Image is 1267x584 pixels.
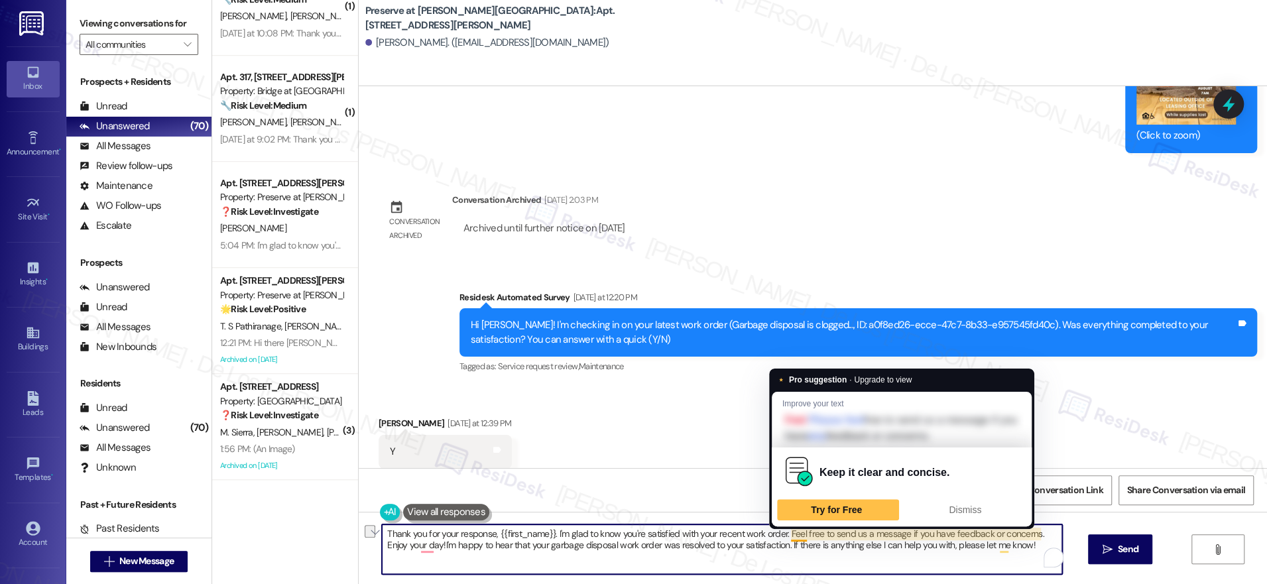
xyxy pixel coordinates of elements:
[220,84,343,98] div: Property: Bridge at [GEOGRAPHIC_DATA]
[7,257,60,292] a: Insights •
[80,320,151,334] div: All Messages
[220,222,286,234] span: [PERSON_NAME]
[59,145,61,154] span: •
[220,426,257,438] span: M. Sierra
[579,361,624,372] span: Maintenance
[66,256,211,270] div: Prospects
[220,10,290,22] span: [PERSON_NAME]
[7,387,60,423] a: Leads
[459,357,1257,376] div: Tagged as:
[570,290,637,304] div: [DATE] at 12:20 PM
[104,556,114,567] i: 
[541,193,598,207] div: [DATE] 2:03 PM
[80,461,136,475] div: Unknown
[220,133,1034,145] div: [DATE] at 9:02 PM: Thank you for your message. Our offices are currently closed, but we will cont...
[7,61,60,97] a: Inbox
[452,193,541,207] div: Conversation Archived
[80,13,198,34] label: Viewing conversations for
[46,275,48,284] span: •
[1127,483,1245,497] span: Share Conversation via email
[80,179,152,193] div: Maintenance
[220,320,284,332] span: T. S Pathiranage
[220,176,343,190] div: Apt. [STREET_ADDRESS][PERSON_NAME]
[80,421,150,435] div: Unanswered
[220,205,318,217] strong: ❓ Risk Level: Investigate
[1002,475,1111,505] button: Get Conversation Link
[220,303,306,315] strong: 🌟 Risk Level: Positive
[80,340,156,354] div: New Inbounds
[471,318,1236,347] div: Hi [PERSON_NAME]! I'm checking in on your latest work order (Garbage disposal is clogged..., ID: ...
[80,199,161,213] div: WO Follow-ups
[7,452,60,488] a: Templates •
[382,524,1062,574] textarea: To enrich screen reader interactions, please activate Accessibility in Grammarly extension settings
[444,416,511,430] div: [DATE] at 12:39 PM
[257,426,327,438] span: [PERSON_NAME]
[220,409,318,421] strong: ❓ Risk Level: Investigate
[390,445,395,459] div: Y
[498,361,579,372] span: Service request review ,
[1118,475,1254,505] button: Share Conversation via email
[1088,534,1152,564] button: Send
[220,337,839,349] div: 12:21 PM: Hi there [PERSON_NAME] and [PERSON_NAME]! I just wanted to check in and ask if you are ...
[219,351,344,368] div: Archived on [DATE]
[462,221,627,235] div: Archived until further notice on [DATE]
[220,190,343,204] div: Property: Preserve at [PERSON_NAME][GEOGRAPHIC_DATA]
[220,116,290,128] span: [PERSON_NAME]
[220,99,306,111] strong: 🔧 Risk Level: Medium
[80,300,127,314] div: Unread
[19,11,46,36] img: ResiDesk Logo
[7,192,60,227] a: Site Visit •
[459,290,1257,309] div: Residesk Automated Survey
[80,99,127,113] div: Unread
[184,39,191,50] i: 
[80,159,172,173] div: Review follow-ups
[80,441,151,455] div: All Messages
[187,418,211,438] div: (70)
[220,239,893,251] div: 5:04 PM: I'm glad to know you're satisfied with your recent work order. If I may ask..overall, ha...
[284,320,351,332] span: [PERSON_NAME]
[220,443,295,455] div: 1:56 PM: (An Image)
[1213,544,1223,555] i: 
[220,70,343,84] div: Apt. 317, [STREET_ADDRESS][PERSON_NAME]
[119,554,174,568] span: New Message
[187,116,211,137] div: (70)
[1118,542,1138,556] span: Send
[220,274,343,288] div: Apt. [STREET_ADDRESS][PERSON_NAME]
[48,210,50,219] span: •
[365,4,631,32] b: Preserve at [PERSON_NAME][GEOGRAPHIC_DATA]: Apt. [STREET_ADDRESS][PERSON_NAME]
[66,377,211,390] div: Residents
[220,380,343,394] div: Apt. [STREET_ADDRESS]
[51,471,53,480] span: •
[80,401,127,415] div: Unread
[80,219,131,233] div: Escalate
[80,280,150,294] div: Unanswered
[80,119,150,133] div: Unanswered
[66,498,211,512] div: Past + Future Residents
[220,288,343,302] div: Property: Preserve at [PERSON_NAME][GEOGRAPHIC_DATA]
[90,551,188,572] button: New Message
[290,10,356,22] span: [PERSON_NAME]
[1136,129,1236,143] div: (Click to zoom)
[219,457,344,474] div: Archived on [DATE]
[80,139,151,153] div: All Messages
[66,75,211,89] div: Prospects + Residents
[220,394,343,408] div: Property: [GEOGRAPHIC_DATA]
[365,36,609,50] div: [PERSON_NAME]. ([EMAIL_ADDRESS][DOMAIN_NAME])
[379,416,512,435] div: [PERSON_NAME]
[220,27,1038,39] div: [DATE] at 10:08 PM: Thank you for your message. Our offices are currently closed, but we will con...
[7,321,60,357] a: Buildings
[86,34,177,55] input: All communities
[290,116,356,128] span: [PERSON_NAME]
[80,522,160,536] div: Past Residents
[389,215,441,243] div: Conversation archived
[7,517,60,553] a: Account
[1102,544,1112,555] i: 
[327,426,393,438] span: [PERSON_NAME]
[1011,483,1103,497] span: Get Conversation Link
